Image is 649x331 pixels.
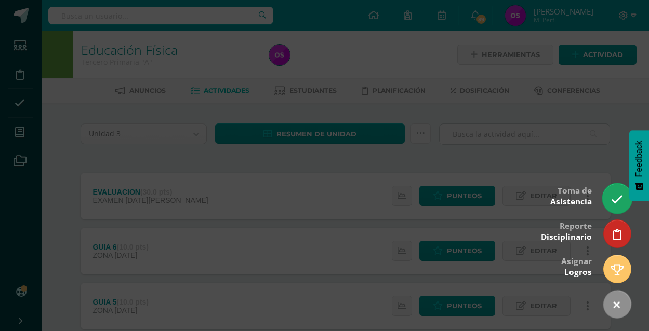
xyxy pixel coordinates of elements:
[541,214,592,247] div: Reporte
[550,178,592,212] div: Toma de
[561,249,592,283] div: Asignar
[564,267,592,278] span: Logros
[629,130,649,201] button: Feedback - Mostrar encuesta
[550,196,592,207] span: Asistencia
[541,231,592,242] span: Disciplinario
[634,141,644,177] span: Feedback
